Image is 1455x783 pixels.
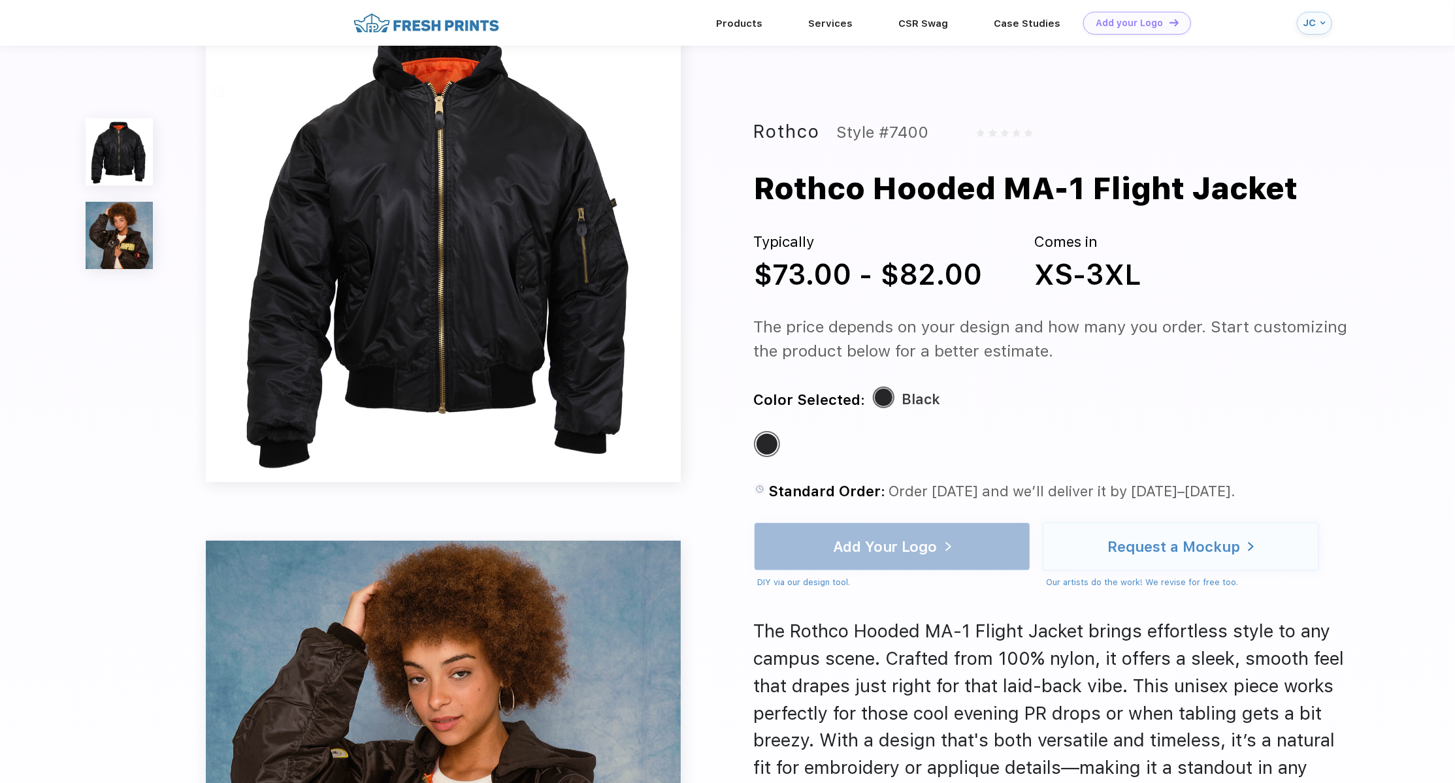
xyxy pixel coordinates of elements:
[1107,540,1240,553] div: Request a Mockup
[754,483,766,495] img: standard order
[989,129,996,136] img: gray_star.svg
[1035,231,1142,253] div: Comes in
[769,483,886,500] span: Standard Order:
[716,18,762,29] a: Products
[1169,19,1179,26] img: DT
[977,129,985,136] img: gray_star.svg
[1047,576,1319,589] div: Our artists do the work! We revise for free too.
[350,12,503,35] img: fo%20logo%202.webp
[902,388,940,412] div: Black
[206,7,681,482] img: func=resize&h=640
[1001,129,1009,136] img: gray_star.svg
[1248,542,1254,552] img: white arrow
[1096,18,1163,29] div: Add your Logo
[86,118,152,185] img: func=resize&h=100
[758,576,1030,589] div: DIY via our design tool.
[754,253,983,296] div: $73.00 - $82.00
[1024,129,1032,136] img: gray_star.svg
[754,118,821,146] div: Rothco
[1320,20,1326,25] img: arrow_down_blue.svg
[86,202,152,268] img: func=resize&h=100
[754,388,866,412] div: Color Selected:
[757,434,777,455] div: Black
[889,483,1236,500] span: Order [DATE] and we’ll deliver it by [DATE]–[DATE].
[754,231,983,253] div: Typically
[754,166,1298,212] div: Rothco Hooded MA-1 Flight Jacket
[1013,129,1021,136] img: gray_star.svg
[1035,253,1142,296] div: XS-3XL
[754,315,1350,363] div: The price depends on your design and how many you order. Start customizing the product below for ...
[1303,18,1317,29] div: JC
[836,118,928,146] div: Style #7400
